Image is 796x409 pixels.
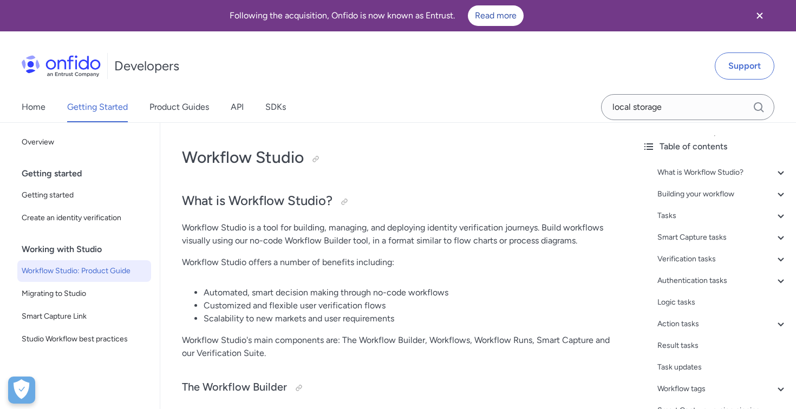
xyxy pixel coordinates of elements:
[657,382,787,395] a: Workflow tags
[114,57,179,75] h1: Developers
[657,274,787,287] a: Authentication tasks
[231,92,244,122] a: API
[22,310,147,323] span: Smart Capture Link
[715,52,774,80] a: Support
[657,339,787,352] a: Result tasks
[22,55,101,77] img: Onfido Logo
[67,92,128,122] a: Getting Started
[657,166,787,179] a: What is Workflow Studio?
[657,361,787,374] a: Task updates
[8,377,35,404] button: Open Preferences
[265,92,286,122] a: SDKs
[657,209,787,222] a: Tasks
[22,163,155,184] div: Getting started
[17,260,151,282] a: Workflow Studio: Product Guide
[22,333,147,346] span: Studio Workflow best practices
[204,312,612,325] li: Scalability to new markets and user requirements
[182,256,612,269] p: Workflow Studio offers a number of benefits including:
[17,131,151,153] a: Overview
[17,328,151,350] a: Studio Workflow best practices
[17,283,151,305] a: Migrating to Studio
[642,140,787,153] div: Table of contents
[17,207,151,229] a: Create an identity verification
[657,231,787,244] a: Smart Capture tasks
[657,188,787,201] a: Building your workflow
[22,239,155,260] div: Working with Studio
[657,253,787,266] a: Verification tasks
[182,192,612,210] h2: What is Workflow Studio?
[22,265,147,278] span: Workflow Studio: Product Guide
[182,147,612,168] h1: Workflow Studio
[17,306,151,327] a: Smart Capture Link
[740,2,780,29] button: Close banner
[22,136,147,149] span: Overview
[8,377,35,404] div: Cookie Preferences
[657,318,787,331] a: Action tasks
[753,9,766,22] svg: Close banner
[204,286,612,299] li: Automated, smart decision making through no-code workflows
[22,189,147,202] span: Getting started
[22,92,45,122] a: Home
[182,221,612,247] p: Workflow Studio is a tool for building, managing, and deploying identity verification journeys. B...
[601,94,774,120] input: Onfido search input field
[22,212,147,225] span: Create an identity verification
[182,334,612,360] p: Workflow Studio's main components are: The Workflow Builder, Workflows, Workflow Runs, Smart Capt...
[17,184,151,206] a: Getting started
[13,5,740,26] div: Following the acquisition, Onfido is now known as Entrust.
[657,296,787,309] a: Logic tasks
[468,5,524,26] a: Read more
[149,92,209,122] a: Product Guides
[182,379,612,397] h3: The Workflow Builder
[22,287,147,300] span: Migrating to Studio
[204,299,612,312] li: Customized and flexible user verification flows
